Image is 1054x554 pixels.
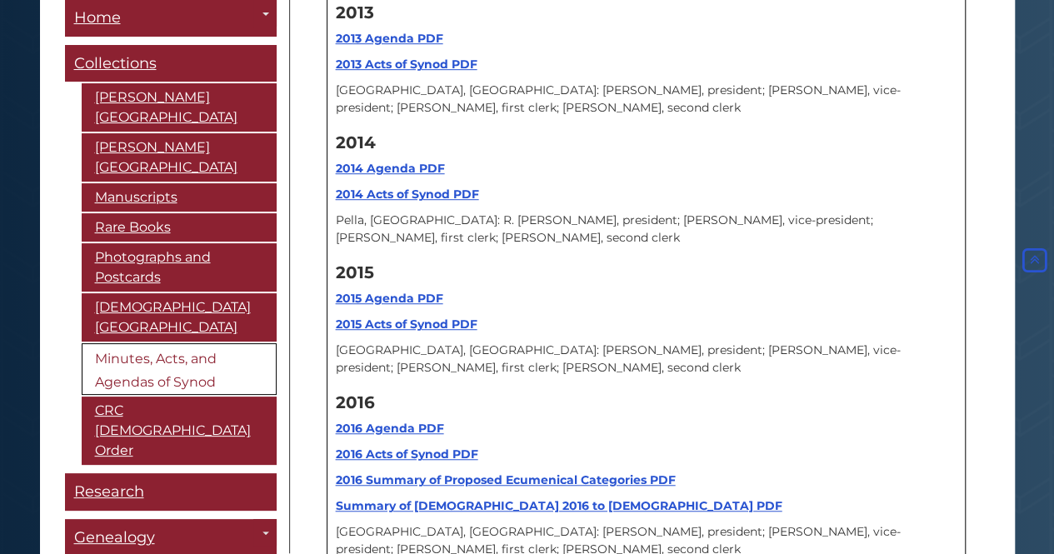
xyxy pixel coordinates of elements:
[336,392,375,412] strong: 2016
[336,187,479,202] a: 2014 Acts of Synod PDF
[82,214,277,242] a: Rare Books
[336,161,445,176] a: 2014 Agenda PDF
[336,31,443,46] a: 2013 Agenda PDF
[82,344,277,396] a: Minutes, Acts, and Agendas of Synod
[336,262,374,282] strong: 2015
[82,294,277,342] a: [DEMOGRAPHIC_DATA][GEOGRAPHIC_DATA]
[82,84,277,132] a: [PERSON_NAME][GEOGRAPHIC_DATA]
[336,212,957,247] p: Pella, [GEOGRAPHIC_DATA]: R. [PERSON_NAME], president; [PERSON_NAME], vice-president; [PERSON_NAM...
[82,397,277,466] a: CRC [DEMOGRAPHIC_DATA] Order
[74,483,144,502] span: Research
[336,291,443,306] a: 2015 Agenda PDF
[82,184,277,212] a: Manuscripts
[336,498,782,513] a: Summary of [DEMOGRAPHIC_DATA] 2016 to [DEMOGRAPHIC_DATA] PDF
[74,9,121,27] span: Home
[336,82,957,117] p: [GEOGRAPHIC_DATA], [GEOGRAPHIC_DATA]: [PERSON_NAME], president; [PERSON_NAME], vice-president; [P...
[74,55,157,73] span: Collections
[74,529,155,547] span: Genealogy
[336,472,676,487] a: 2016 Summary of Proposed Ecumenical Categories PDF
[336,57,477,72] a: 2013 Acts of Synod PDF
[82,244,277,292] a: Photographs and Postcards
[336,317,477,332] a: 2015 Acts of Synod PDF
[65,474,277,512] a: Research
[336,421,444,436] a: 2016 Agenda PDF
[82,134,277,182] a: [PERSON_NAME][GEOGRAPHIC_DATA]
[336,447,478,462] a: 2016 Acts of Synod PDF
[1019,253,1050,268] a: Back to Top
[336,342,957,377] p: [GEOGRAPHIC_DATA], [GEOGRAPHIC_DATA]: [PERSON_NAME], president; [PERSON_NAME], vice-president; [P...
[65,46,277,83] a: Collections
[336,132,376,152] strong: 2014
[336,2,374,22] strong: 2013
